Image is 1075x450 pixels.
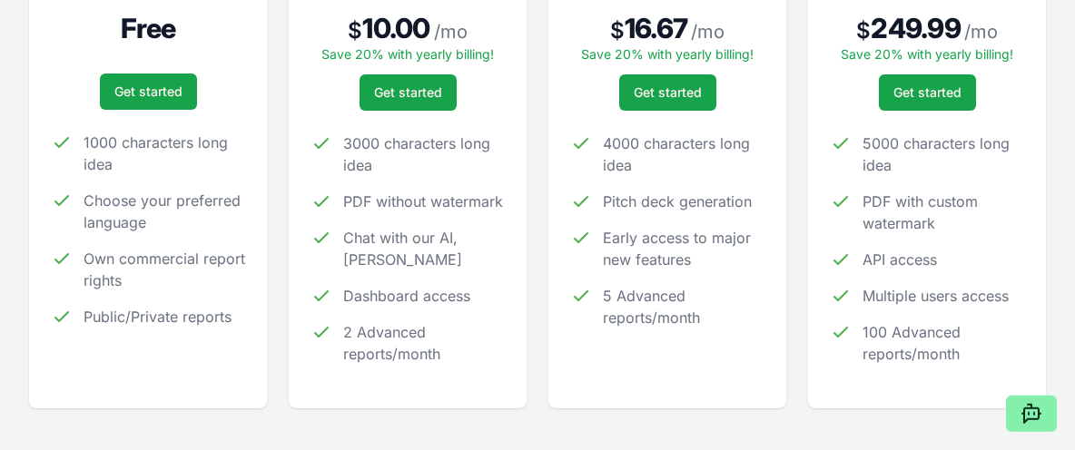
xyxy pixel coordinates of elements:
[871,12,961,44] span: 249.99
[964,19,998,44] span: / mo
[321,46,494,62] span: Save 20% with yearly billing!
[362,12,429,44] span: 10.00
[360,74,457,111] a: Get started
[863,321,1024,365] span: 100 Advanced reports/month
[343,191,503,212] span: PDF without watermark
[603,132,764,176] span: 4000 characters long idea
[343,321,505,365] span: 2 Advanced reports/month
[581,46,754,62] span: Save 20% with yearly billing!
[863,285,1009,307] span: Multiple users access
[603,227,764,270] span: Early access to major new features
[348,16,362,45] span: $
[879,74,976,111] a: Get started
[100,73,197,110] a: Get started
[841,46,1013,62] span: Save 20% with yearly billing!
[625,12,687,44] span: 16.67
[863,132,1024,176] span: 5000 characters long idea
[603,191,752,212] span: Pitch deck generation
[84,248,245,291] span: Own commercial report rights
[121,12,176,44] span: Free
[863,249,937,270] span: API access
[343,227,505,270] span: Chat with our AI, [PERSON_NAME]
[619,74,716,111] a: Get started
[434,19,468,44] span: / mo
[603,285,764,328] span: 5 Advanced reports/month
[691,19,725,44] span: / mo
[84,306,232,328] span: Public/Private reports
[856,16,871,45] span: $
[84,132,245,175] span: 1000 characters long idea
[863,191,1024,234] span: PDF with custom watermark
[343,132,505,176] span: 3000 characters long idea
[84,190,245,233] span: Choose your preferred language
[610,16,625,45] span: $
[343,285,470,307] span: Dashboard access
